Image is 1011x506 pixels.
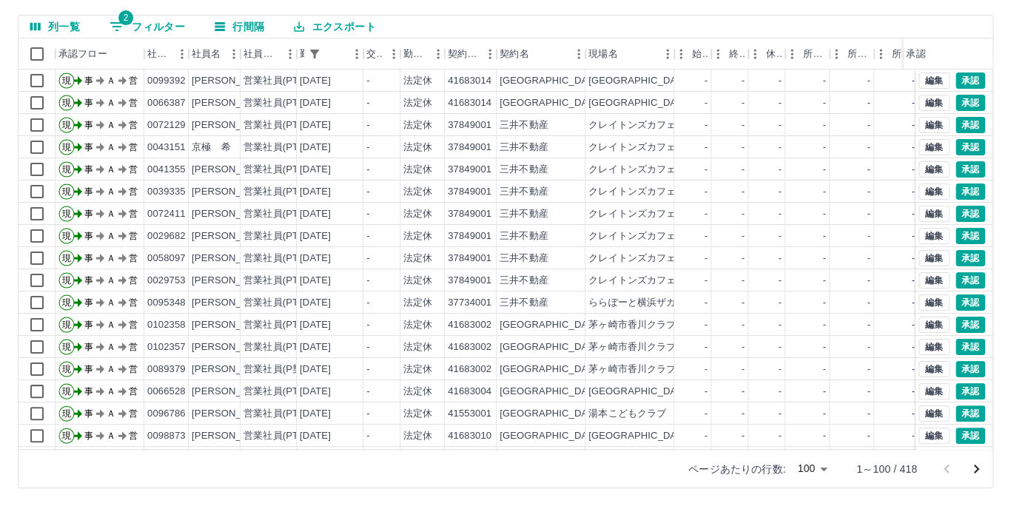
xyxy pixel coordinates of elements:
span: 2 [118,10,133,25]
div: クレイトンズカフェ [588,207,676,221]
div: - [366,296,369,310]
div: 法定休 [403,207,432,221]
div: [DATE] [300,96,331,110]
button: フィルター表示 [304,44,325,64]
text: 営 [129,75,138,86]
div: - [366,185,369,199]
text: Ａ [107,186,115,197]
div: 所定休憩 [892,38,916,70]
div: 営業社員(PT契約) [243,185,321,199]
button: メニュー [279,43,301,65]
div: - [823,207,826,221]
div: - [867,185,870,199]
div: 営業社員(PT契約) [243,74,321,88]
text: Ａ [107,120,115,130]
div: - [366,229,369,243]
div: 0029682 [147,229,186,243]
div: 営業社員(PT契約) [243,163,321,177]
div: [DATE] [300,118,331,132]
div: 契約コード [445,38,497,70]
div: - [867,141,870,155]
div: - [705,207,708,221]
div: [DATE] [300,229,331,243]
button: 承認 [955,361,985,377]
div: 三井不動産 [500,118,548,132]
div: 0066387 [147,96,186,110]
div: - [912,274,915,288]
button: 承認 [955,139,985,155]
div: - [742,96,745,110]
text: 事 [84,186,93,197]
div: 法定休 [403,74,432,88]
div: [GEOGRAPHIC_DATA][PERSON_NAME]第2クラブ [588,96,816,110]
text: 事 [84,253,93,263]
div: 現場名 [585,38,674,70]
div: 1件のフィルターを適用中 [304,44,325,64]
div: 京極 希 [192,141,231,155]
button: 行間隔 [203,16,276,38]
div: [DATE] [300,141,331,155]
div: 三井不動産 [500,141,548,155]
div: - [366,96,369,110]
div: [PERSON_NAME] [192,274,272,288]
div: 所定開始 [785,38,830,70]
text: Ａ [107,75,115,86]
div: - [912,296,915,310]
div: - [912,141,915,155]
div: [PERSON_NAME] [192,74,272,88]
button: 編集 [918,272,950,289]
div: - [912,229,915,243]
div: - [912,74,915,88]
div: 法定休 [403,252,432,266]
div: - [779,296,782,310]
div: - [823,74,826,88]
button: 承認 [955,272,985,289]
div: 100 [791,458,833,479]
button: 編集 [918,339,950,355]
div: - [742,274,745,288]
text: 現 [62,209,71,219]
div: - [867,274,870,288]
div: - [705,274,708,288]
div: [PERSON_NAME] [192,96,272,110]
button: 承認 [955,339,985,355]
div: [PERSON_NAME] [192,118,272,132]
button: 承認 [955,72,985,89]
div: - [705,296,708,310]
div: [PERSON_NAME] [192,163,272,177]
div: - [742,296,745,310]
div: 勤務区分 [400,38,445,70]
div: - [742,207,745,221]
div: [DATE] [300,252,331,266]
div: クレイトンズカフェ [588,118,676,132]
div: 終業 [729,38,745,70]
button: 編集 [918,183,950,200]
div: - [867,296,870,310]
text: 事 [84,231,93,241]
text: 事 [84,75,93,86]
div: 0102358 [147,318,186,332]
div: - [742,118,745,132]
div: 41683014 [448,74,491,88]
button: 編集 [918,72,950,89]
button: 編集 [918,428,950,444]
div: - [823,96,826,110]
button: 編集 [918,206,950,222]
div: - [912,185,915,199]
button: 編集 [918,250,950,266]
div: 三井不動産 [500,229,548,243]
div: 37849001 [448,118,491,132]
div: 法定休 [403,96,432,110]
div: クレイトンズカフェ [588,163,676,177]
button: メニュー [479,43,501,65]
div: [PERSON_NAME] [192,207,272,221]
div: 37849001 [448,274,491,288]
div: [PERSON_NAME] [192,296,272,310]
div: - [867,163,870,177]
div: 契約コード [448,38,479,70]
div: [GEOGRAPHIC_DATA] [500,74,602,88]
text: 営 [129,275,138,286]
text: Ａ [107,297,115,308]
div: 0099392 [147,74,186,88]
text: 事 [84,98,93,108]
